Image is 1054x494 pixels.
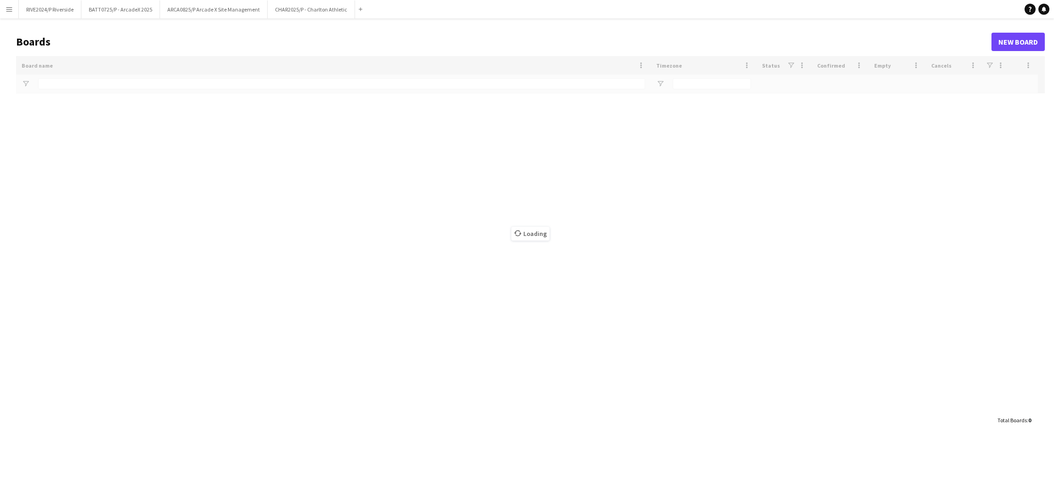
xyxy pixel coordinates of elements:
button: CHAR2025/P - Charlton Athletic [268,0,355,18]
span: Total Boards [997,417,1027,424]
h1: Boards [16,35,991,49]
a: New Board [991,33,1045,51]
button: RIVE2024/P Riverside [19,0,81,18]
span: 0 [1028,417,1031,424]
span: Loading [511,227,550,241]
button: BATT0725/P - ArcadeX 2025 [81,0,160,18]
div: : [997,411,1031,429]
button: ARCA0825/P Arcade X Site Management [160,0,268,18]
